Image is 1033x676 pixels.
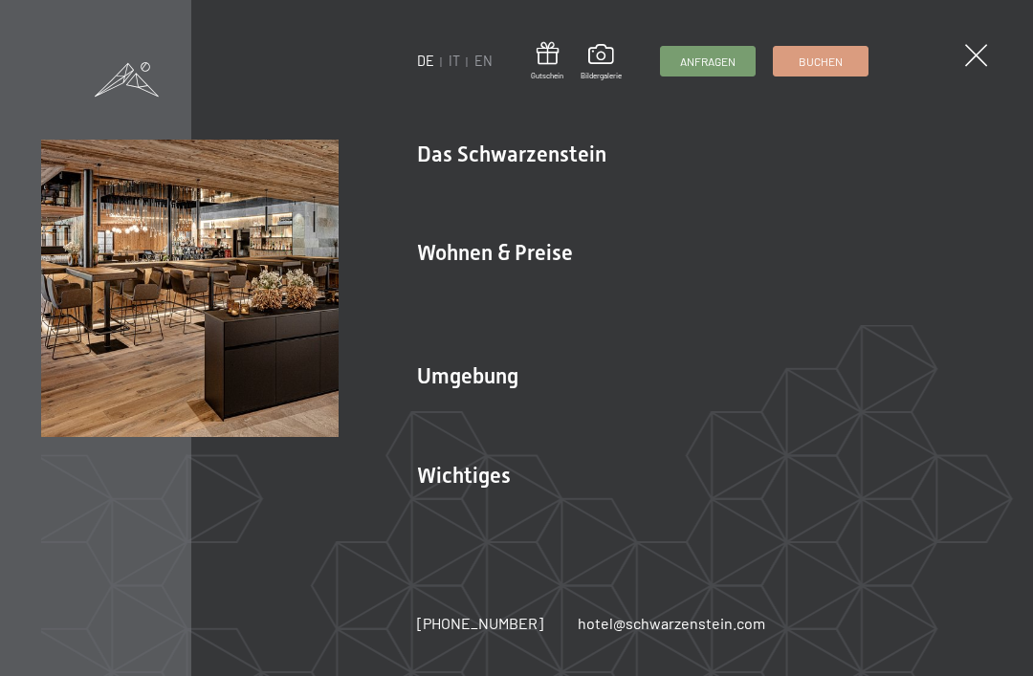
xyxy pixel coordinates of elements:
[418,613,544,634] a: [PHONE_NUMBER]
[418,614,544,632] span: [PHONE_NUMBER]
[475,53,494,69] a: EN
[532,71,564,81] span: Gutschein
[774,47,868,76] a: Buchen
[578,613,765,634] a: hotel@schwarzenstein.com
[661,47,755,76] a: Anfragen
[450,53,461,69] a: IT
[581,71,622,81] span: Bildergalerie
[418,53,435,69] a: DE
[680,54,736,70] span: Anfragen
[532,42,564,81] a: Gutschein
[581,44,622,80] a: Bildergalerie
[799,54,843,70] span: Buchen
